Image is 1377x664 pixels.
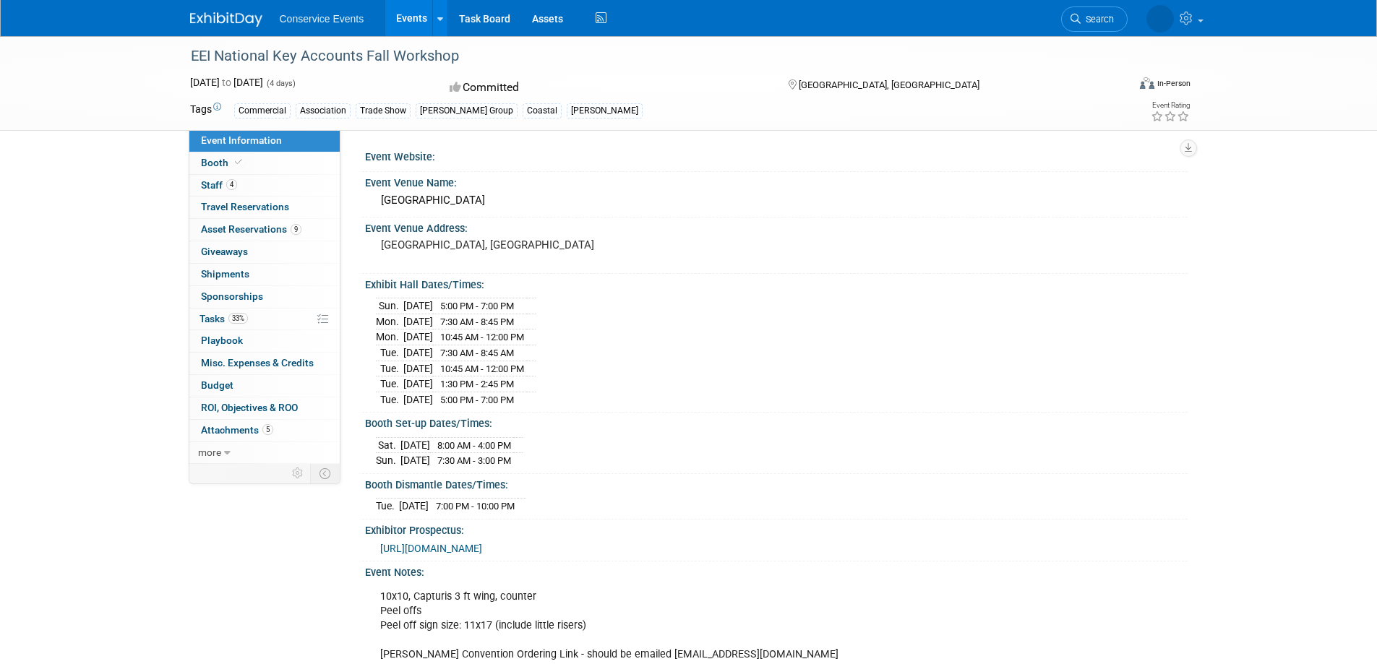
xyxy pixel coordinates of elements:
span: Playbook [201,335,243,346]
span: 5:00 PM - 7:00 PM [440,301,514,311]
div: In-Person [1157,78,1191,89]
div: EEI National Key Accounts Fall Workshop [186,43,1106,69]
td: Sun. [376,298,403,314]
span: Attachments [201,424,273,436]
span: 5 [262,424,273,435]
a: more [189,442,340,464]
span: Asset Reservations [201,223,301,235]
div: Event Venue Name: [365,172,1188,190]
a: Misc. Expenses & Credits [189,353,340,374]
span: 1:30 PM - 2:45 PM [440,379,514,389]
a: Budget [189,375,340,397]
a: Shipments [189,264,340,285]
span: 7:00 PM - 10:00 PM [436,501,515,512]
a: Tasks33% [189,309,340,330]
td: [DATE] [403,392,433,407]
div: Booth Set-up Dates/Times: [365,413,1188,431]
span: Giveaways [201,246,248,257]
div: Event Rating [1151,102,1190,109]
div: Trade Show [356,103,411,118]
div: Event Notes: [365,561,1188,579]
td: Mon. [376,314,403,329]
span: 4 [226,179,237,190]
td: Mon. [376,329,403,345]
span: [GEOGRAPHIC_DATA], [GEOGRAPHIC_DATA] [799,79,979,90]
td: [DATE] [399,499,429,514]
span: 7:30 AM - 3:00 PM [437,455,511,466]
span: Booth [201,157,245,168]
span: Staff [201,179,237,191]
a: Event Information [189,130,340,152]
td: Sat. [376,437,400,453]
img: ExhibitDay [190,12,262,27]
td: Personalize Event Tab Strip [286,464,311,483]
a: Playbook [189,330,340,352]
td: Toggle Event Tabs [310,464,340,483]
td: Sun. [376,453,400,468]
td: [DATE] [403,314,433,329]
div: [PERSON_NAME] [567,103,643,118]
span: 33% [228,313,248,324]
a: Booth [189,152,340,174]
a: Staff4 [189,175,340,197]
span: Budget [201,379,233,391]
span: 7:30 AM - 8:45 PM [440,316,514,327]
span: more [198,447,221,458]
td: [DATE] [400,453,430,468]
a: Asset Reservations9 [189,219,340,241]
i: Booth reservation complete [235,158,242,166]
img: Format-Inperson.png [1140,77,1154,89]
div: Committed [445,75,765,100]
span: Misc. Expenses & Credits [201,357,314,368]
span: Tasks [200,313,248,324]
div: Association [296,103,351,118]
div: Event Format [1042,75,1191,97]
div: Coastal [523,103,562,118]
span: Event Information [201,134,282,146]
a: [URL][DOMAIN_NAME] [380,543,482,554]
div: Booth Dismantle Dates/Times: [365,474,1188,492]
a: Attachments5 [189,420,340,441]
span: Travel Reservations [201,201,289,212]
td: Tags [190,102,221,118]
td: Tue. [376,392,403,407]
span: 8:00 AM - 4:00 PM [437,440,511,451]
span: Shipments [201,268,249,280]
td: [DATE] [403,298,433,314]
span: Sponsorships [201,290,263,302]
div: [PERSON_NAME] Group [416,103,518,118]
span: Conservice Events [280,13,364,25]
td: Tue. [376,345,403,361]
td: Tue. [376,361,403,376]
img: Monica Barnson [1086,8,1174,24]
td: [DATE] [403,361,433,376]
span: [DATE] [DATE] [190,77,263,88]
span: (4 days) [265,79,296,88]
td: Tue. [376,499,399,514]
td: [DATE] [400,437,430,453]
a: ROI, Objectives & ROO [189,397,340,419]
span: Search [1021,14,1054,25]
td: [DATE] [403,329,433,345]
a: Sponsorships [189,286,340,308]
span: 7:30 AM - 8:45 AM [440,348,514,358]
div: Exhibitor Prospectus: [365,519,1188,538]
div: Commercial [234,103,291,118]
span: to [220,77,233,88]
a: Giveaways [189,241,340,263]
div: Event Venue Address: [365,217,1188,236]
span: 10:45 AM - 12:00 PM [440,363,524,374]
td: [DATE] [403,376,433,392]
span: 10:45 AM - 12:00 PM [440,332,524,342]
div: Event Website: [365,146,1188,164]
pre: [GEOGRAPHIC_DATA], [GEOGRAPHIC_DATA] [381,238,692,251]
a: Search [1001,7,1068,32]
span: ROI, Objectives & ROO [201,402,298,413]
div: [GEOGRAPHIC_DATA] [376,189,1177,212]
td: Tue. [376,376,403,392]
span: 9 [291,224,301,235]
a: Travel Reservations [189,197,340,218]
span: 5:00 PM - 7:00 PM [440,394,514,405]
div: Exhibit Hall Dates/Times: [365,274,1188,292]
